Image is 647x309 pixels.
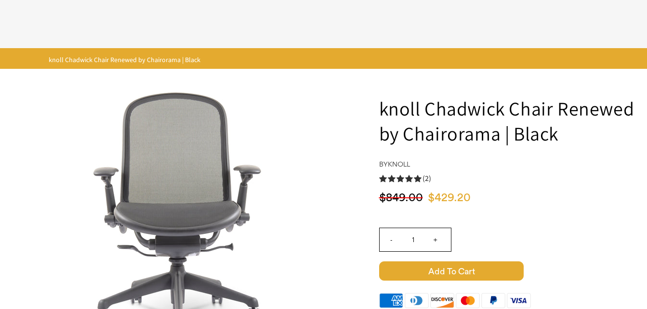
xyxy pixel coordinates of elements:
[379,261,524,281] span: Add to Cart
[380,228,403,251] input: -
[379,160,637,168] h4: by
[38,210,327,220] a: Chadwick Chair - chairorama.com
[49,55,200,64] span: knoll Chadwick Chair Renewed by Chairorama | Black
[49,55,204,64] nav: breadcrumbs
[379,192,423,204] span: $849.00
[423,174,431,184] span: (2)
[379,96,637,146] h1: knoll Chadwick Chair Renewed by Chairorama | Black
[388,160,410,168] a: knoll
[379,261,637,281] button: Add to Cart
[379,173,637,183] a: 5.0 rating (2 votes)
[428,192,471,204] span: $429.20
[424,228,447,251] input: +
